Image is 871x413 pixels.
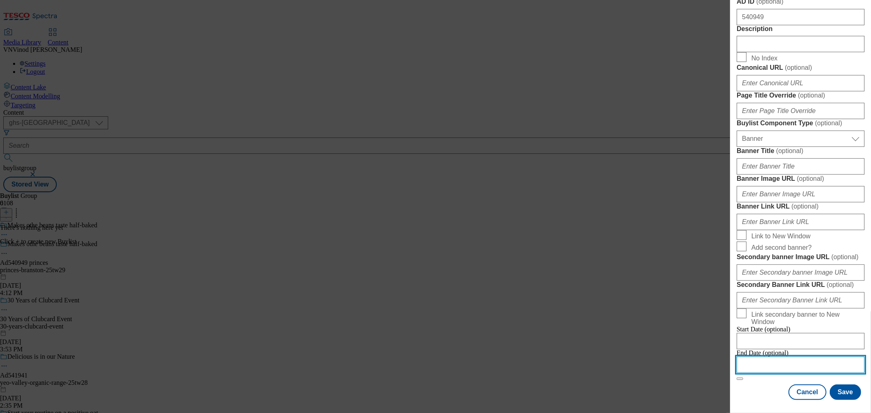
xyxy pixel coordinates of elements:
span: ( optional ) [797,175,824,182]
input: Enter Secondary Banner Link URL [737,292,864,309]
span: Link secondary banner to New Window [751,311,861,326]
input: Enter Date [737,333,864,349]
span: ( optional ) [798,92,825,99]
span: Link to New Window [751,233,811,240]
span: ( optional ) [791,203,819,210]
label: Banner Title [737,147,864,155]
input: Enter Canonical URL [737,75,864,91]
label: Secondary Banner Link URL [737,281,864,289]
button: Cancel [789,384,826,400]
label: Buylist Component Type [737,119,864,127]
span: ( optional ) [831,253,859,260]
label: Description [737,25,864,33]
label: Banner Image URL [737,175,864,183]
input: Enter Description [737,36,864,52]
span: No Index [751,55,777,62]
span: ( optional ) [815,120,842,127]
button: Save [830,384,861,400]
span: End Date (optional) [737,349,789,356]
span: Add second banner? [751,244,812,251]
span: ( optional ) [785,64,812,71]
label: Page Title Override [737,91,864,100]
span: ( optional ) [826,281,854,288]
label: Canonical URL [737,64,864,72]
span: Start Date (optional) [737,326,791,333]
input: Enter Page Title Override [737,103,864,119]
input: Enter Secondary banner Image URL [737,264,864,281]
input: Enter Banner Image URL [737,186,864,202]
input: Enter Banner Link URL [737,214,864,230]
input: Enter AD ID [737,9,864,25]
label: Secondary banner Image URL [737,253,864,261]
label: Banner Link URL [737,202,864,211]
span: ( optional ) [776,147,804,154]
input: Enter Date [737,357,864,373]
input: Enter Banner Title [737,158,864,175]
